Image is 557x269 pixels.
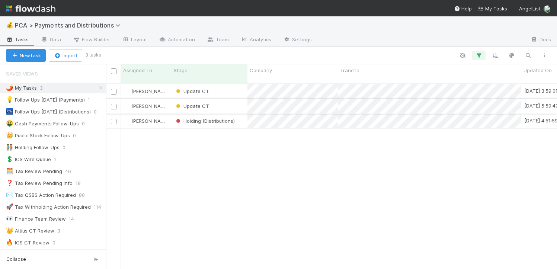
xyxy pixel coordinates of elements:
span: 0 [63,143,73,152]
span: Assigned To [123,67,152,74]
div: Help [454,5,472,12]
div: Tax QSBS Action Required [6,190,76,200]
div: Altius CT Review [6,226,54,236]
img: avatar_e7d5656d-bda2-4d83-89d6-b6f9721f96bd.png [544,5,551,13]
a: Team [201,34,235,46]
span: AngelList [519,6,541,12]
span: PCA > Payments and Distributions [15,22,124,29]
div: Tax Withholding Action Required [6,202,91,212]
input: Toggle Row Selected [111,119,116,124]
div: Finance Team Review [6,214,66,224]
span: 🧮 [6,168,13,174]
div: Holding (Distributions) [175,117,235,125]
div: Follow Ups [DATE] (Distributions) [6,107,91,116]
a: Analytics [235,34,277,46]
span: Tasks [6,36,29,43]
span: 3 [40,83,50,93]
span: Tranche [340,67,359,74]
span: Saved Views [6,66,38,81]
div: Follow Ups [DATE] (Payments) [6,95,85,105]
span: Collapse [6,256,26,263]
span: Update CT [175,103,209,109]
input: Toggle Row Selected [111,104,116,109]
div: [PERSON_NAME] [124,87,168,95]
span: Holding (Distributions) [175,118,235,124]
span: 80 [79,190,92,200]
span: [PERSON_NAME] [131,103,169,109]
div: Tax Review Pending Info [6,179,73,188]
span: 💰 [6,22,13,28]
span: 18 [76,179,88,188]
img: avatar_e7d5656d-bda2-4d83-89d6-b6f9721f96bd.png [124,118,130,124]
button: Import [49,49,82,62]
img: avatar_e7d5656d-bda2-4d83-89d6-b6f9721f96bd.png [124,103,130,109]
span: 🌶️ [6,84,13,91]
button: NewTask [6,49,46,62]
a: Docs [525,34,557,46]
span: 14 [69,214,81,224]
span: Updated On [524,67,552,74]
small: 3 tasks [85,52,101,58]
div: Public Stock Follow-Ups [6,131,70,140]
span: Flow Builder [73,36,110,43]
a: Data [35,34,67,46]
span: 🧑‍🤝‍🧑 [6,144,13,150]
span: Stage [174,67,188,74]
input: Toggle Row Selected [111,89,116,95]
div: [PERSON_NAME] [124,102,168,110]
a: My Tasks [478,5,507,12]
span: 0 [52,238,63,247]
div: My Tasks [6,83,37,93]
span: 0 [73,131,83,140]
div: Update CT [175,102,209,110]
span: ✉️ [6,192,13,198]
span: 3 [57,226,68,236]
span: 46 [65,167,79,176]
span: 🚀 [6,204,13,210]
span: 👑 [6,132,13,138]
span: 💲 [6,156,13,162]
div: [PERSON_NAME] [124,117,168,125]
span: 👑 [6,227,13,234]
div: Update CT [175,87,209,95]
img: avatar_e7d5656d-bda2-4d83-89d6-b6f9721f96bd.png [124,88,130,94]
span: ❓ [6,180,13,186]
span: My Tasks [478,6,507,12]
span: 0 [94,107,104,116]
span: 1 [88,95,97,105]
span: 🔥 [6,239,13,246]
div: IOS CT Review [6,238,49,247]
div: IOS Wire Queue [6,155,51,164]
a: Layout [116,34,153,46]
img: logo-inverted-e16ddd16eac7371096b0.svg [6,2,55,15]
span: [PERSON_NAME] [131,118,169,124]
span: Company [250,67,272,74]
span: 🤑 [6,120,13,127]
div: Holding Follow-Ups [6,143,60,152]
div: Cash Payments Follow-Ups [6,119,79,128]
a: Settings [277,34,318,46]
span: [PERSON_NAME] [131,88,169,94]
a: Flow Builder [67,34,116,46]
span: 🏧 [6,108,13,115]
span: 0 [82,119,92,128]
span: Update CT [175,88,209,94]
span: 👀 [6,215,13,222]
span: 💡 [6,96,13,103]
span: 1 [54,155,64,164]
input: Toggle All Rows Selected [111,68,116,74]
a: Automation [153,34,201,46]
span: 114 [94,202,109,212]
div: Tax Review Pending [6,167,62,176]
